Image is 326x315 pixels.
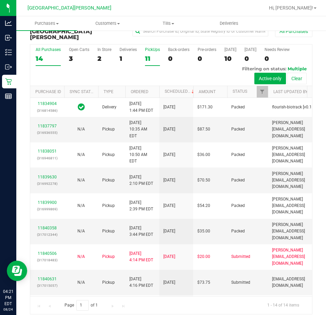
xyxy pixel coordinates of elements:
span: Filtering on status: [242,66,286,71]
inline-svg: Outbound [5,64,12,70]
span: $20.00 [197,253,210,260]
button: N/A [77,126,85,133]
a: Ordered [131,89,148,94]
inline-svg: Analytics [5,20,12,27]
span: Submitted [231,253,250,260]
div: Back-orders [168,47,189,52]
div: 3 [69,55,89,63]
a: Type [104,89,113,94]
div: PickUps [145,47,160,52]
button: Clear [287,73,307,84]
span: [DATE] 10:50 AM EDT [129,145,155,165]
span: [DATE] [163,253,175,260]
button: Active only [254,73,286,84]
span: Not Applicable [77,229,85,233]
div: 14 [36,55,61,63]
div: 0 [244,55,256,63]
span: Delivery [102,104,116,110]
span: Purchases [16,20,77,27]
div: 0 [265,55,290,63]
span: [DATE] [163,228,175,234]
div: 11 [145,55,160,63]
span: $54.20 [197,203,210,209]
a: 11840506 [38,251,57,256]
span: [DATE] [163,279,175,286]
span: Pickup [102,203,115,209]
a: 11839900 [38,200,57,205]
a: 11839630 [38,175,57,179]
p: 04:21 PM EDT [3,288,13,307]
div: Needs Review [265,47,290,52]
button: N/A [77,228,85,234]
span: Page of 1 [59,300,104,311]
span: Pickup [102,177,115,183]
span: Pickup [102,279,115,286]
a: 11837797 [38,124,57,128]
inline-svg: Inbound [5,34,12,41]
button: All Purchases [275,25,312,37]
a: Purchases [16,16,77,31]
button: N/A [77,152,85,158]
span: flourish-biotrack [v0.1.0] [272,104,316,110]
span: $73.75 [197,279,210,286]
button: N/A [77,177,85,183]
div: 10 [224,55,236,63]
span: Customers [77,20,138,27]
a: Deliveries [199,16,259,31]
span: [DATE] [163,177,175,183]
span: [DATE] 10:35 AM EDT [129,120,155,139]
a: Scheduled [165,89,196,94]
span: Packed [231,126,245,133]
span: Submitted [231,279,250,286]
div: Open Carts [69,47,89,52]
span: $36.00 [197,152,210,158]
div: Pre-orders [198,47,216,52]
span: Not Applicable [77,178,85,182]
span: Not Applicable [77,127,85,132]
span: Packed [231,177,245,183]
a: 11834904 [38,101,57,106]
span: Not Applicable [77,152,85,157]
h3: Purchase Summary: [30,22,124,40]
span: [DATE] [163,152,175,158]
p: 08/24 [3,307,13,312]
span: [DATE] 4:14 PM EDT [129,250,153,263]
span: Packed [231,228,245,234]
p: (316946811) [34,155,60,161]
p: (316814586) [34,107,60,114]
span: Pickup [102,152,115,158]
span: Deliveries [211,20,248,27]
p: (316992278) [34,180,60,187]
div: [DATE] [244,47,256,52]
input: Search Purchase ID, Original ID, State Registry ID or Customer Name... [132,26,268,36]
span: Packed [231,203,245,209]
p: (317015057) [34,282,60,289]
div: In Store [97,47,111,52]
div: 1 [120,55,137,63]
span: Pickup [102,253,115,260]
inline-svg: Inventory [5,49,12,56]
span: Tills [138,20,198,27]
button: N/A [77,253,85,260]
a: Filter [257,86,268,98]
inline-svg: Retail [5,78,12,85]
span: Hi, [PERSON_NAME]! [269,5,313,11]
a: 11840631 [38,277,57,281]
input: 1 [76,300,89,311]
span: Not Applicable [77,254,85,259]
span: [DATE] 3:44 PM EDT [129,225,153,238]
span: Pickup [102,126,115,133]
span: $87.50 [197,126,210,133]
span: $171.30 [197,104,213,110]
span: 1 - 14 of 14 items [262,300,305,310]
p: (316936555) [34,129,60,136]
a: Sync Status [70,89,96,94]
iframe: Resource center [7,261,27,281]
span: Pickup [102,228,115,234]
span: [DATE] [163,203,175,209]
span: [DATE] 2:10 PM EDT [129,174,153,187]
a: Status [233,89,247,94]
a: Tills [138,16,199,31]
button: N/A [77,279,85,286]
div: 0 [168,55,189,63]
